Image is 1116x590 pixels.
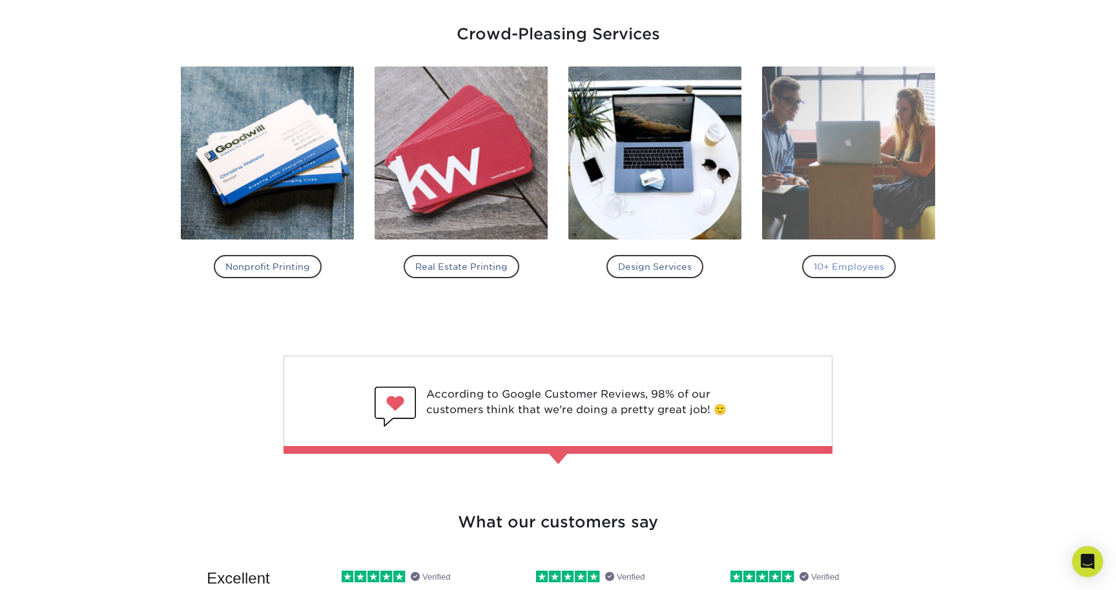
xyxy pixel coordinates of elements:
div: Open Intercom Messenger [1072,546,1103,577]
a: 10+ Employees [762,66,935,283]
h4: 10+ Employees [802,255,896,278]
h4: Real Estate Printing [404,255,519,278]
img: Real Estate Printing [375,66,548,239]
img: 10+ Employees [762,66,935,239]
h3: What our customers say [181,480,935,534]
a: Primoprint Likes According to Google Customer Reviews, 98% of our customers think that we're doin... [181,356,935,449]
img: Design Services [568,66,741,239]
a: Design Services [568,66,741,283]
a: Real Estate Printing [375,66,548,283]
h4: Nonprofit Printing [214,255,322,278]
div: Crowd-Pleasing Services [180,12,936,46]
img: Primoprint Fact [548,453,568,464]
a: Nonprofit Printing [181,66,354,283]
h4: Design Services [606,255,703,278]
img: Nonprofit Printing [181,66,354,239]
